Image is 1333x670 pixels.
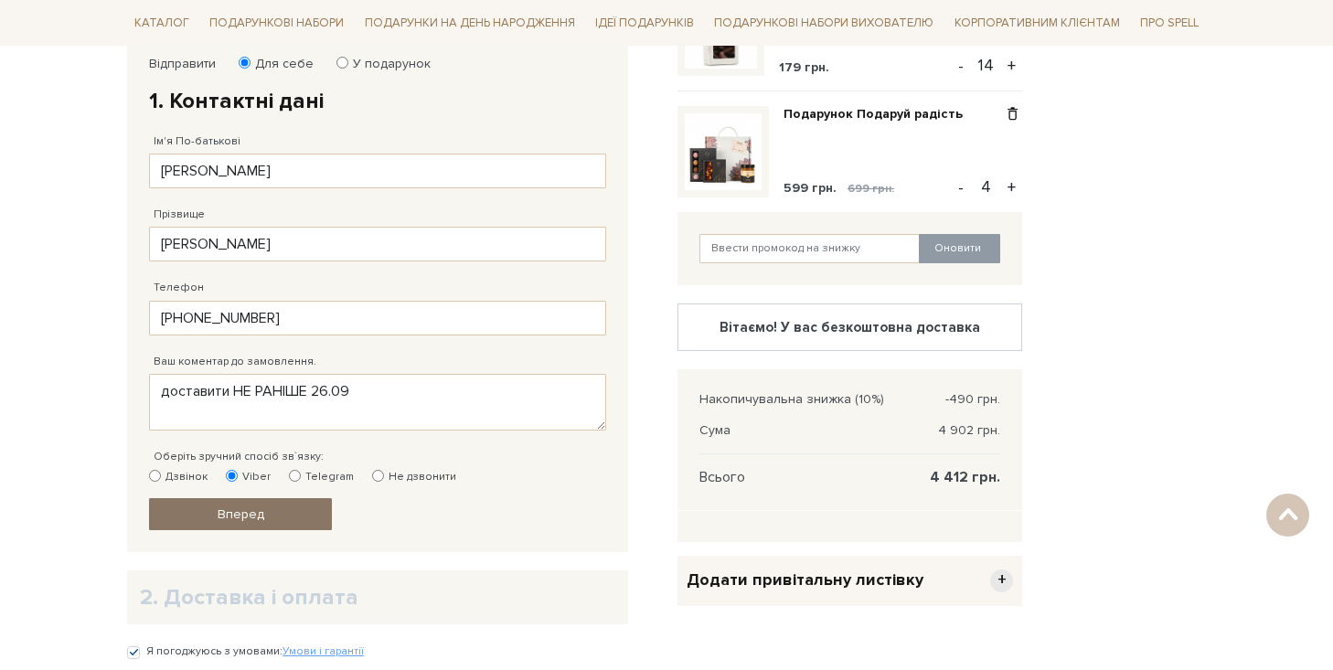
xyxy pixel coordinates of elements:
[945,391,1000,408] span: -490 грн.
[1001,52,1022,80] button: +
[784,180,837,196] span: 599 грн.
[685,113,762,190] img: Подарунок Подаруй радість
[919,234,1000,263] button: Оновити
[938,422,1000,439] span: 4 902 грн.
[289,470,301,482] input: Telegram
[947,7,1127,38] a: Корпоративним клієнтам
[952,174,970,201] button: -
[149,56,216,72] label: Відправити
[149,87,606,115] h2: 1. Контактні дані
[699,391,884,408] span: Накопичувальна знижка (10%)
[372,470,384,482] input: Не дзвонити
[289,469,354,485] label: Telegram
[930,469,1000,485] span: 4 412 грн.
[588,9,701,37] a: Ідеї подарунків
[699,469,745,485] span: Всього
[848,182,894,196] span: 699 грн.
[154,133,240,150] label: Ім'я По-батькові
[146,643,364,660] label: Я погоджуюсь з умовами:
[149,470,161,482] input: Дзвінок
[283,644,364,658] a: Умови і гарантії
[154,207,205,223] label: Прізвище
[784,106,976,122] a: Подарунок Подаруй радість
[1001,174,1022,201] button: +
[154,449,324,465] label: Оберіть зручний спосіб зв`язку:
[693,319,1007,335] div: Вітаємо! У вас безкоштовна доставка
[127,9,197,37] a: Каталог
[687,569,923,590] span: Додати привітальну листівку
[699,234,921,263] input: Ввести промокод на знижку
[154,354,316,370] label: Ваш коментар до замовлення.
[952,52,970,80] button: -
[341,56,431,72] label: У подарунок
[218,506,264,522] span: Вперед
[243,56,314,72] label: Для себе
[149,374,606,431] textarea: доставити НЕ РАНІШЕ 26.09
[707,7,941,38] a: Подарункові набори вихователю
[154,280,204,296] label: Телефон
[239,57,251,69] input: Для себе
[372,469,456,485] label: Не дзвонити
[699,422,730,439] span: Сума
[336,57,348,69] input: У подарунок
[140,583,615,612] h2: 2. Доставка і оплата
[357,9,582,37] a: Подарунки на День народження
[1133,9,1206,37] a: Про Spell
[149,469,208,485] label: Дзвінок
[226,470,238,482] input: Viber
[990,569,1013,592] span: +
[226,469,271,485] label: Viber
[779,59,829,75] span: 179 грн.
[202,9,351,37] a: Подарункові набори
